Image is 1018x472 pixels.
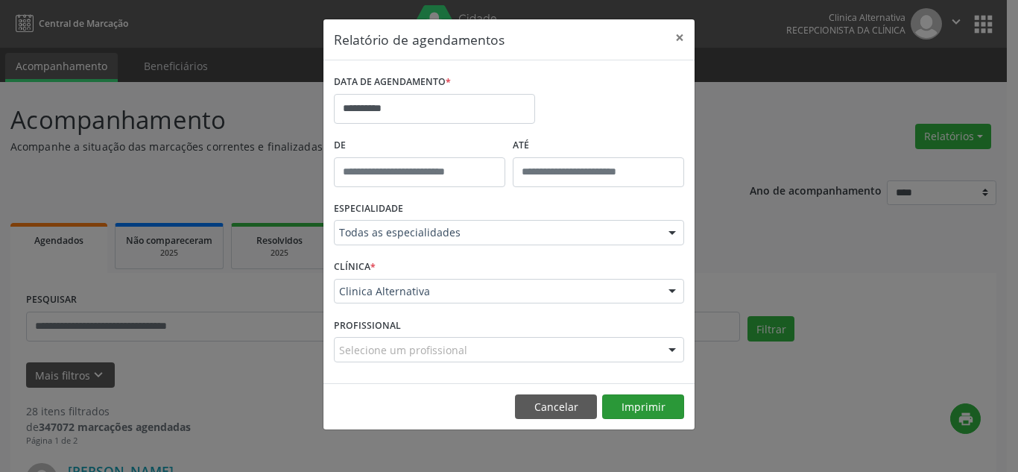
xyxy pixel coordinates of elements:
h5: Relatório de agendamentos [334,30,505,49]
label: De [334,134,505,157]
button: Cancelar [515,394,597,420]
button: Imprimir [602,394,684,420]
span: Selecione um profissional [339,342,467,358]
label: PROFISSIONAL [334,314,401,337]
label: CLÍNICA [334,256,376,279]
label: ESPECIALIDADE [334,198,403,221]
span: Todas as especialidades [339,225,654,240]
button: Close [665,19,695,56]
label: DATA DE AGENDAMENTO [334,71,451,94]
span: Clinica Alternativa [339,284,654,299]
label: ATÉ [513,134,684,157]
